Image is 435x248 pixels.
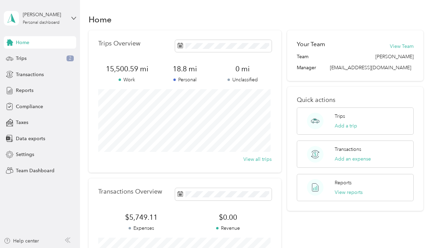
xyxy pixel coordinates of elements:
[98,188,162,195] p: Transactions Overview
[16,55,27,62] span: Trips
[16,119,28,126] span: Taxes
[16,167,54,174] span: Team Dashboard
[98,40,140,47] p: Trips Overview
[185,213,272,222] span: $0.00
[98,225,185,232] p: Expenses
[335,179,352,186] p: Reports
[16,151,34,158] span: Settings
[67,55,74,62] span: 2
[98,64,156,74] span: 15,500.59 mi
[185,225,272,232] p: Revenue
[297,96,413,104] p: Quick actions
[16,71,44,78] span: Transactions
[297,40,325,49] h2: Your Team
[396,209,435,248] iframe: Everlance-gr Chat Button Frame
[98,213,185,222] span: $5,749.11
[16,135,45,142] span: Data exports
[335,113,345,120] p: Trips
[16,39,29,46] span: Home
[214,76,272,83] p: Unclassified
[4,237,39,245] button: Help center
[335,146,361,153] p: Transactions
[23,11,66,18] div: [PERSON_NAME]
[330,65,411,71] span: [EMAIL_ADDRESS][DOMAIN_NAME]
[390,43,414,50] button: View Team
[23,21,60,25] div: Personal dashboard
[375,53,414,60] span: [PERSON_NAME]
[16,103,43,110] span: Compliance
[156,76,214,83] p: Personal
[297,53,308,60] span: Team
[335,189,363,196] button: View reports
[297,64,316,71] span: Manager
[16,87,33,94] span: Reports
[89,16,112,23] h1: Home
[243,156,272,163] button: View all trips
[335,155,371,163] button: Add an expense
[98,76,156,83] p: Work
[335,122,357,130] button: Add a trip
[214,64,272,74] span: 0 mi
[156,64,214,74] span: 18.8 mi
